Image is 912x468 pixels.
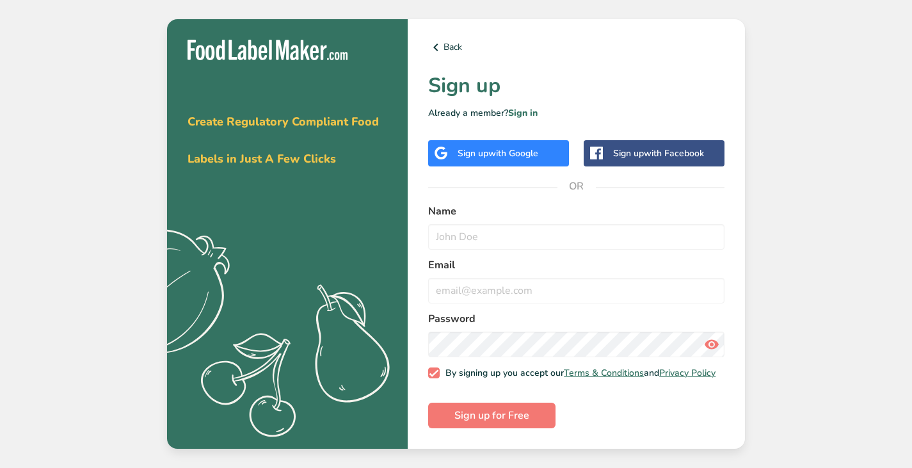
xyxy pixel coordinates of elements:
[644,147,704,159] span: with Facebook
[508,107,538,119] a: Sign in
[428,106,724,120] p: Already a member?
[613,147,704,160] div: Sign up
[428,403,556,428] button: Sign up for Free
[428,70,724,101] h1: Sign up
[440,367,716,379] span: By signing up you accept our and
[428,224,724,250] input: John Doe
[557,167,596,206] span: OR
[428,278,724,303] input: email@example.com
[188,114,379,166] span: Create Regulatory Compliant Food Labels in Just A Few Clicks
[458,147,538,160] div: Sign up
[428,40,724,55] a: Back
[428,311,724,327] label: Password
[428,204,724,219] label: Name
[488,147,538,159] span: with Google
[659,367,716,379] a: Privacy Policy
[564,367,644,379] a: Terms & Conditions
[428,257,724,273] label: Email
[454,408,529,423] span: Sign up for Free
[188,40,348,61] img: Food Label Maker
